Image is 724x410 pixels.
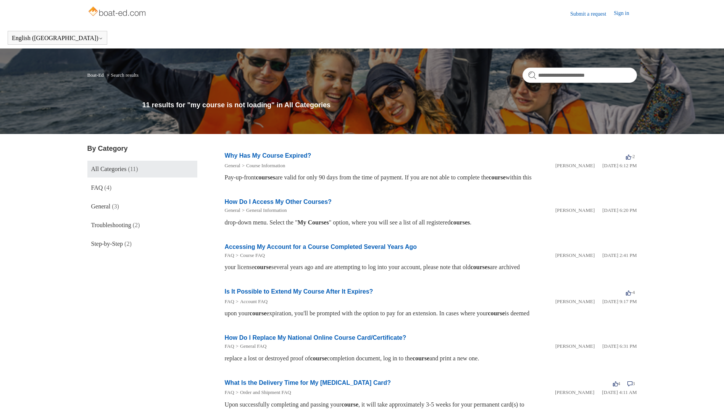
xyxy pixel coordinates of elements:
span: General [91,203,111,210]
em: course [310,355,327,362]
span: All Categories [91,166,127,172]
li: Course Information [240,162,285,169]
a: FAQ [225,252,234,258]
div: Live chat [698,384,718,404]
span: Step-by-Step [91,241,123,247]
time: 01/05/2024, 18:12 [602,163,637,168]
time: 03/14/2022, 04:11 [602,389,637,395]
li: Account FAQ [234,298,268,305]
a: How Do I Access My Other Courses? [225,199,332,205]
div: drop-down menu. Select the " " option, where you will see a list of all registered . [225,218,637,227]
li: General [225,162,240,169]
li: FAQ [225,389,234,396]
a: FAQ (4) [87,179,197,196]
div: your license several years ago and are attempting to log into your account, please note that old ... [225,263,637,272]
img: Boat-Ed Help Center home page [87,5,148,20]
div: Upon successfully completing and passing your , it will take approximately 3-5 weeks for your per... [225,400,637,409]
span: (2) [124,241,132,247]
a: FAQ [225,343,234,349]
li: General Information [240,207,287,214]
span: Troubleshooting [91,222,131,228]
li: Boat-Ed [87,72,105,78]
a: What Is the Delivery Time for My [MEDICAL_DATA] Card? [225,379,391,386]
li: FAQ [225,252,234,259]
em: courses [471,264,490,270]
a: Step-by-Step (2) [87,236,197,252]
a: General [225,163,240,168]
span: -4 [626,289,635,295]
div: Pay-up-front are valid for only 90 days from the time of payment. If you are not able to complete... [225,173,637,182]
a: Boat-Ed [87,72,104,78]
li: General [225,207,240,214]
a: Sign in [614,9,637,18]
span: 3 [627,381,635,386]
li: General FAQ [234,342,267,350]
a: Submit a request [570,10,614,18]
li: FAQ [225,298,234,305]
a: Troubleshooting (2) [87,217,197,234]
em: course [489,174,505,181]
a: All Categories (11) [87,161,197,178]
a: How Do I Replace My National Online Course Card/Certificate? [225,334,406,341]
a: FAQ [225,299,234,304]
a: Course FAQ [240,252,265,258]
input: Search [522,68,637,83]
em: courses [256,174,275,181]
a: General Information [246,207,287,213]
li: [PERSON_NAME] [555,162,595,169]
time: 01/05/2024, 18:20 [602,207,637,213]
em: Courses [308,219,329,226]
a: Account FAQ [240,299,268,304]
li: [PERSON_NAME] [555,389,594,396]
em: course [413,355,429,362]
a: FAQ [225,389,234,395]
time: 03/15/2022, 21:17 [602,299,637,304]
span: FAQ [91,184,103,191]
li: [PERSON_NAME] [555,298,595,305]
em: My [297,219,306,226]
li: Search results [105,72,139,78]
button: English ([GEOGRAPHIC_DATA]) [12,35,103,42]
a: Accessing My Account for a Course Completed Several Years Ago [225,244,417,250]
span: (4) [104,184,111,191]
a: Is It Possible to Extend My Course After It Expires? [225,288,373,295]
a: General FAQ [240,343,266,349]
em: course [488,310,505,316]
time: 04/05/2022, 14:41 [602,252,637,258]
li: FAQ [225,342,234,350]
a: Why Has My Course Expired? [225,152,311,159]
div: upon your expiration, you'll be prompted with the option to pay for an extension. In cases where ... [225,309,637,318]
a: General [225,207,240,213]
span: -2 [626,153,635,159]
a: General (3) [87,198,197,215]
a: Order and Shipment FAQ [240,389,291,395]
span: (3) [112,203,119,210]
li: [PERSON_NAME] [555,342,595,350]
em: course [342,401,358,408]
em: course [254,264,271,270]
li: Course FAQ [234,252,265,259]
li: [PERSON_NAME] [555,207,595,214]
div: replace a lost or destroyed proof of completion document, log in to the and print a new one. [225,354,637,363]
h3: By Category [87,144,197,154]
h1: 11 results for "my course is not loading" in All Categories [142,100,637,110]
span: 4 [613,381,621,386]
li: [PERSON_NAME] [555,252,595,259]
li: Order and Shipment FAQ [234,389,291,396]
span: (2) [133,222,140,228]
time: 01/05/2024, 18:31 [602,343,637,349]
em: courses [451,219,470,226]
em: course [250,310,266,316]
span: (11) [128,166,138,172]
a: Course Information [246,163,285,168]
